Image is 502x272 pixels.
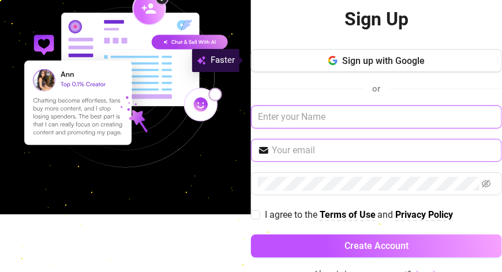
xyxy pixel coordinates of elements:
[320,209,376,220] strong: Terms of Use
[211,54,235,67] span: Faster
[482,179,491,188] span: eye-invisible
[344,240,409,251] span: Create Account
[395,209,453,221] a: Privacy Policy
[251,105,502,129] input: Enter your Name
[320,209,376,221] a: Terms of Use
[272,143,495,157] input: Your email
[342,55,425,66] span: Sign up with Google
[251,49,502,72] button: Sign up with Google
[373,84,381,94] span: or
[377,209,395,220] span: and
[395,209,453,220] strong: Privacy Policy
[251,235,502,258] button: Create Account
[197,54,206,67] img: svg%3e
[265,209,320,220] span: I agree to the
[344,7,409,31] h2: Sign Up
